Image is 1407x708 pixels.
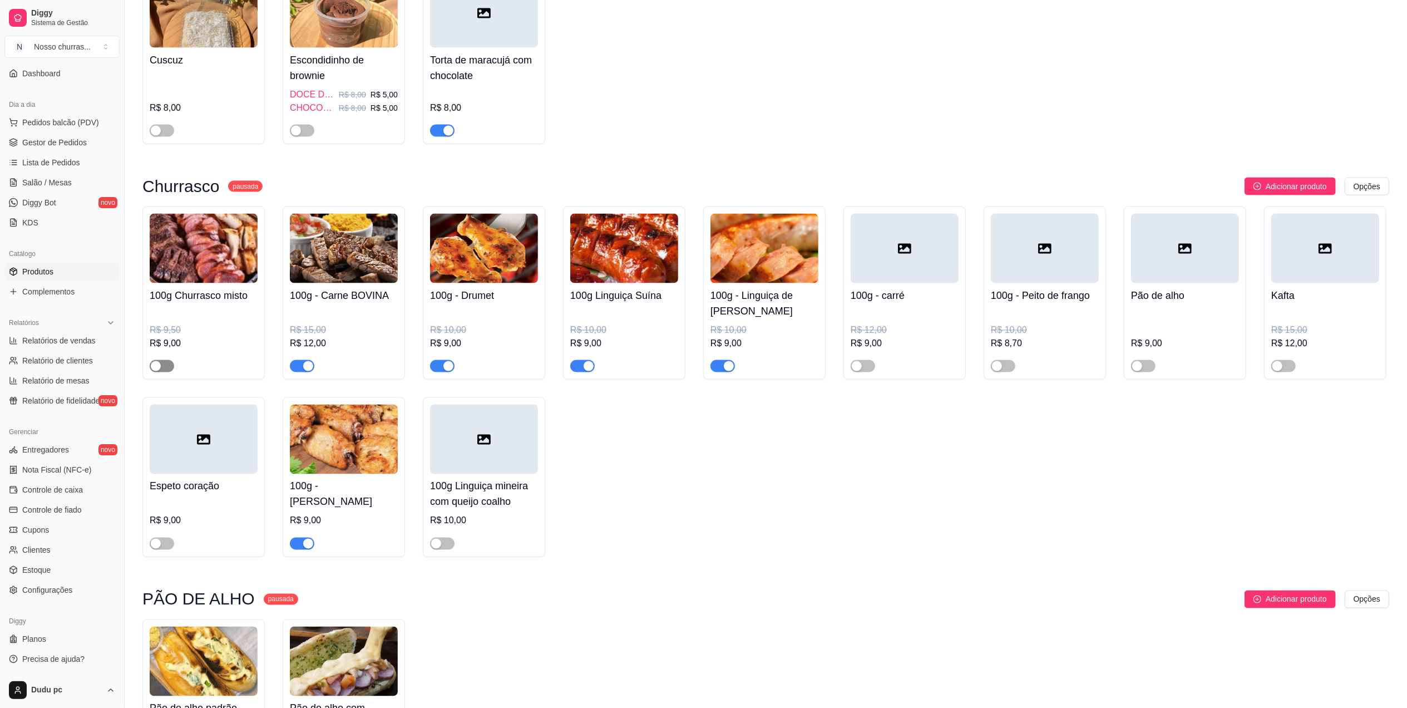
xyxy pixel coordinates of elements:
a: Dashboard [4,65,120,82]
a: DiggySistema de Gestão [4,4,120,31]
div: R$ 9,00 [430,337,538,350]
div: R$ 12,00 [290,337,398,350]
div: R$ 9,00 [150,514,258,528]
span: Diggy [31,8,115,18]
h4: Torta de maracujá com chocolate [430,52,538,83]
a: Produtos [4,263,120,281]
div: R$ 10,00 [570,323,678,337]
div: R$ 9,00 [710,337,818,350]
div: Nosso churras ... [34,41,91,52]
span: Configurações [22,584,72,596]
a: KDS [4,214,120,232]
h4: 100g Linguiça Suína [570,288,678,303]
div: R$ 9,00 [851,337,959,350]
button: Dudu pc [4,677,120,704]
a: Clientes [4,541,120,559]
a: Salão / Mesas [4,174,120,191]
span: Lista de Pedidos [22,157,80,168]
a: Nota Fiscal (NFC-e) [4,461,120,479]
span: Pedidos balcão (PDV) [22,117,99,128]
div: R$ 10,00 [991,323,1099,337]
img: product-image [290,627,398,696]
p: R$ 5,00 [371,102,398,114]
div: R$ 10,00 [710,323,818,337]
div: Dia a dia [4,96,120,114]
a: Controle de caixa [4,481,120,499]
span: plus-circle [1253,183,1261,190]
h4: Escondidinho de brownie [290,52,398,83]
button: Opções [1345,591,1389,608]
span: Opções [1354,180,1380,193]
div: R$ 9,00 [1131,337,1239,350]
h4: 100g Churrasco misto [150,288,258,303]
span: Sistema de Gestão [31,18,115,27]
img: product-image [150,214,258,283]
a: Entregadoresnovo [4,441,120,459]
h3: Churrasco [142,180,219,193]
div: R$ 10,00 [430,323,538,337]
div: R$ 15,00 [1271,323,1379,337]
h4: 100g - Linguiça de [PERSON_NAME] [710,288,818,319]
span: Relatório de mesas [22,375,90,386]
div: Diggy [4,612,120,630]
button: Adicionar produto [1245,591,1336,608]
h4: 100g - carré [851,288,959,303]
span: Cupons [22,524,49,535]
div: Catálogo [4,245,120,263]
div: R$ 12,00 [851,323,959,337]
a: Relatório de fidelidadenovo [4,392,120,410]
span: Complementos [22,286,75,297]
img: product-image [290,405,398,474]
sup: pausada [228,181,263,192]
p: R$ 8,00 [339,102,366,114]
span: Relatório de fidelidade [22,395,100,406]
span: Dashboard [22,68,61,79]
h4: Kafta [1271,288,1379,303]
a: Precisa de ajuda? [4,650,120,668]
a: Diggy Botnovo [4,194,120,212]
a: Relatório de mesas [4,372,120,390]
span: KDS [22,217,38,228]
span: Entregadores [22,444,69,455]
h4: 100g - Drumet [430,288,538,303]
h4: 100g - Peito de frango [991,288,1099,303]
span: N [14,41,25,52]
button: Select a team [4,36,120,58]
div: R$ 8,70 [991,337,1099,350]
h4: 100g - [PERSON_NAME] [290,479,398,510]
div: R$ 9,00 [290,514,398,528]
span: Dudu pc [31,685,102,695]
a: Estoque [4,561,120,579]
a: Gestor de Pedidos [4,134,120,151]
div: Gerenciar [4,423,120,441]
span: Controle de fiado [22,504,82,515]
button: Adicionar produto [1245,178,1336,195]
sup: pausada [264,594,298,605]
span: Relatórios de vendas [22,335,96,346]
img: product-image [290,214,398,283]
a: Relatório de clientes [4,352,120,370]
img: product-image [710,214,818,283]
img: product-image [570,214,678,283]
a: Planos [4,630,120,648]
span: Salão / Mesas [22,177,72,188]
span: plus-circle [1253,596,1261,603]
h4: 100g - Carne BOVINA [290,288,398,303]
span: Adicionar produto [1266,593,1327,606]
p: R$ 5,00 [371,89,398,100]
a: Relatórios de vendas [4,332,120,350]
p: R$ 8,00 [339,89,366,100]
h3: PÃO DE ALHO [142,593,255,606]
span: Estoque [22,564,51,576]
div: R$ 15,00 [290,323,398,337]
span: Relatórios [9,318,39,327]
button: Opções [1345,178,1389,195]
span: CHOCOLATE [290,101,337,115]
span: Adicionar produto [1266,180,1327,193]
div: R$ 9,00 [150,337,258,350]
img: product-image [150,627,258,696]
span: Nota Fiscal (NFC-e) [22,464,91,475]
div: R$ 9,00 [570,337,678,350]
div: R$ 9,50 [150,323,258,337]
a: Controle de fiado [4,501,120,519]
